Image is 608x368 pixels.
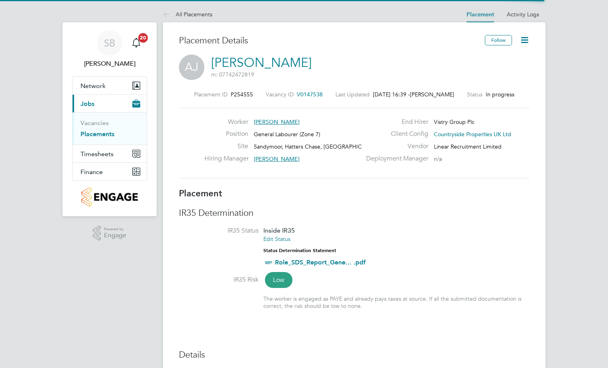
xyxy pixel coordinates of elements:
span: 20 [138,33,148,43]
label: Position [204,130,248,138]
div: The worker is engaged as PAYE and already pays taxes at source. If all the submitted documentatio... [263,295,530,309]
button: Timesheets [73,145,147,162]
span: [PERSON_NAME] [254,118,300,125]
label: Deployment Manager [361,155,428,163]
span: P254555 [231,91,253,98]
label: IR35 Risk [179,276,259,284]
span: Finance [80,168,103,176]
a: Placements [80,130,114,138]
label: Worker [204,118,248,126]
label: IR35 Status [179,227,259,235]
span: [PERSON_NAME] [254,155,300,162]
label: Site [204,142,248,151]
span: [DATE] 16:39 - [373,91,410,98]
a: Powered byEngage [93,226,127,241]
a: Placement [467,11,494,18]
button: Follow [485,35,512,45]
a: Vacancies [80,119,109,127]
span: Sandymoor, Hatters Chase, [GEOGRAPHIC_DATA] [254,143,381,150]
span: m: 07742472819 [211,71,254,78]
a: Role_SDS_Report_Gene... .pdf [275,258,366,266]
img: countryside-properties-logo-retina.png [81,187,137,207]
label: Placement ID [194,91,228,98]
a: Edit Status [263,235,290,243]
label: Client Config [361,130,428,138]
label: Last Updated [335,91,370,98]
h3: Details [179,349,530,361]
button: Finance [73,163,147,180]
span: Powered by [104,226,126,233]
a: [PERSON_NAME] [211,55,312,70]
a: Activity Logs [507,11,539,18]
span: Linear Recruitment Limited [434,143,502,150]
label: Vacancy ID [266,91,294,98]
button: Network [73,77,147,94]
label: Vendor [361,142,428,151]
a: All Placements [163,11,212,18]
b: Placement [179,188,222,199]
label: Hiring Manager [204,155,248,163]
span: Jobs [80,100,94,108]
h3: IR35 Determination [179,207,530,219]
span: Low [265,272,292,288]
span: n/a [434,155,442,162]
div: Jobs [73,112,147,145]
a: SB[PERSON_NAME] [72,30,147,69]
span: SB [104,38,115,48]
a: Go to home page [72,187,147,207]
span: In progress [486,91,514,98]
strong: Status Determination Statement [263,248,336,253]
span: Samantha Bolshaw [72,59,147,69]
span: [PERSON_NAME] [410,91,454,98]
label: End Hirer [361,118,428,126]
span: Network [80,82,106,90]
span: Countryside Properties UK Ltd [434,131,511,138]
a: 20 [128,30,144,56]
span: AJ [179,55,204,80]
button: Jobs [73,95,147,112]
label: Status [467,91,482,98]
span: V0147538 [297,91,323,98]
span: General Labourer (Zone 7) [254,131,320,138]
nav: Main navigation [63,22,157,216]
span: Engage [104,232,126,239]
h3: Placement Details [179,35,479,47]
span: Vistry Group Plc [434,118,475,125]
span: Inside IR35 [263,227,295,234]
span: Timesheets [80,150,114,158]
